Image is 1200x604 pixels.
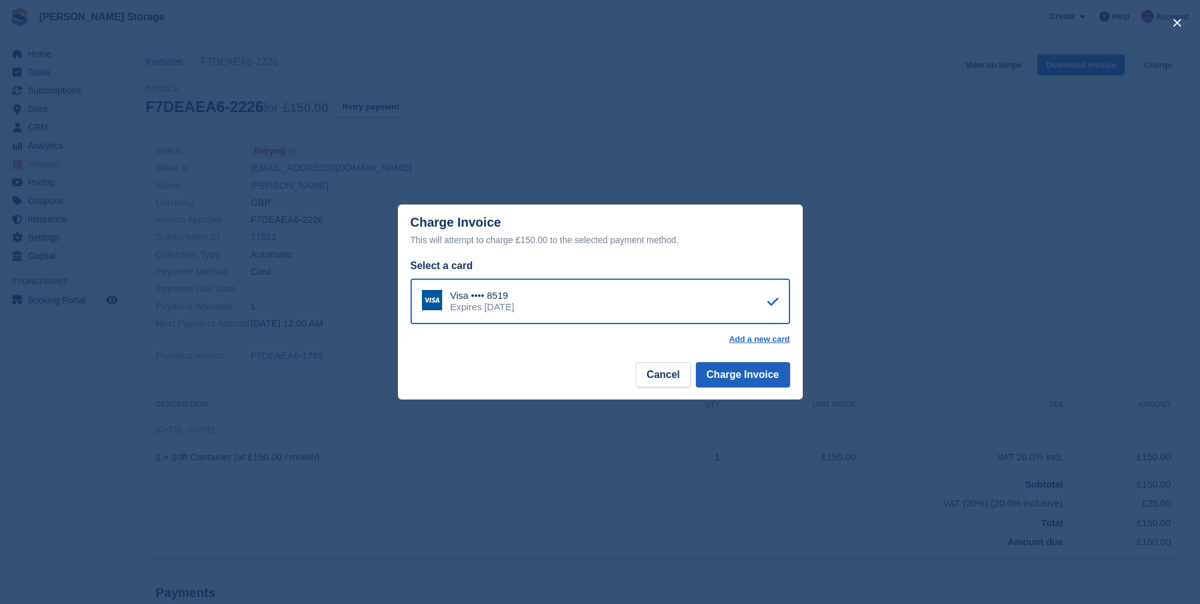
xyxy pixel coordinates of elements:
div: This will attempt to charge £150.00 to the selected payment method. [411,232,790,248]
div: Expires [DATE] [450,301,514,313]
button: Charge Invoice [696,362,790,387]
div: Charge Invoice [411,215,790,248]
button: close [1167,13,1187,33]
img: Visa Logo [422,290,442,310]
button: Cancel [636,362,690,387]
div: Visa •••• 8519 [450,290,514,301]
a: Add a new card [729,334,789,344]
div: Select a card [411,258,790,274]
